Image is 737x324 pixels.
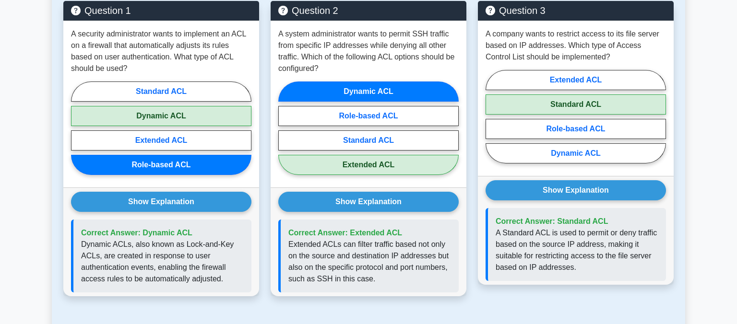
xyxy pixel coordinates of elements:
label: Extended ACL [278,155,459,175]
label: Extended ACL [486,70,666,90]
label: Role-based ACL [71,155,251,175]
label: Extended ACL [71,130,251,150]
label: Dynamic ACL [486,143,666,163]
p: A company wants to restrict access to its file server based on IP addresses. Which type of Access... [486,28,666,63]
h5: Question 3 [486,5,666,16]
h5: Question 1 [71,5,251,16]
button: Show Explanation [486,180,666,200]
p: A Standard ACL is used to permit or deny traffic based on the source IP address, making it suitab... [496,227,658,273]
label: Role-based ACL [278,106,459,126]
label: Role-based ACL [486,119,666,139]
p: A system administrator wants to permit SSH traffic from specific IP addresses while denying all o... [278,28,459,74]
span: Correct Answer: Standard ACL [496,217,608,225]
label: Dynamic ACL [71,106,251,126]
p: Extended ACLs can filter traffic based not only on the source and destination IP addresses but al... [288,239,451,285]
p: A security administrator wants to implement an ACL on a firewall that automatically adjusts its r... [71,28,251,74]
button: Show Explanation [71,192,251,212]
button: Show Explanation [278,192,459,212]
label: Standard ACL [486,94,666,115]
span: Correct Answer: Dynamic ACL [81,229,192,237]
h5: Question 2 [278,5,459,16]
p: Dynamic ACLs, also known as Lock-and-Key ACLs, are created in response to user authentication eve... [81,239,244,285]
label: Standard ACL [71,81,251,102]
label: Standard ACL [278,130,459,150]
label: Dynamic ACL [278,81,459,102]
span: Correct Answer: Extended ACL [288,229,402,237]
